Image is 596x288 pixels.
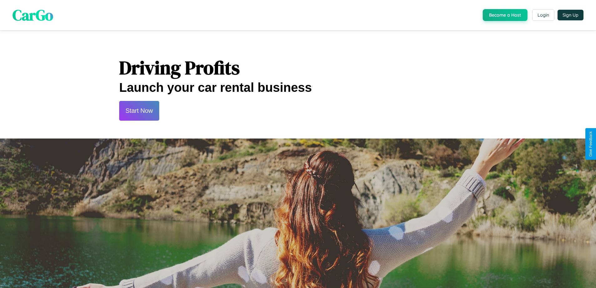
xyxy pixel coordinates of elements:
h1: Driving Profits [119,55,477,81]
span: CarGo [13,5,53,25]
h2: Launch your car rental business [119,81,477,95]
button: Sign Up [558,10,583,20]
button: Login [532,9,554,21]
div: Give Feedback [588,131,593,157]
button: Become a Host [483,9,527,21]
button: Start Now [119,101,159,121]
